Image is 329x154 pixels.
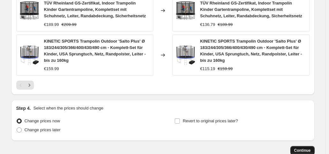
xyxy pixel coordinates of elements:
div: €115.19 [200,66,215,72]
span: Change prices later [25,127,61,132]
img: 91RBKWY1UkL_80x.jpg [176,45,195,65]
div: €159.99 [44,66,59,72]
button: Next [25,81,34,90]
img: 813sqLW3cvL_80x.jpg [20,1,39,20]
div: €189.99 [44,21,59,28]
div: €136.79 [200,21,215,28]
img: 91RBKWY1UkL_80x.jpg [20,45,39,65]
span: Continue [294,148,311,153]
nav: Pagination [16,81,34,90]
span: KINETIC SPORTS Trampolin Outdoor 'Salto Plus' Ø 183/244/305/366/400/430/490 cm - Komplett-Set für... [200,39,302,63]
img: 813sqLW3cvL_80x.jpg [176,1,195,20]
span: KINETIC SPORTS Trampolin Outdoor 'Salto Plus' Ø 183/244/305/366/400/430/490 cm - Komplett-Set für... [44,39,146,63]
span: Revert to original prices later? [183,118,238,123]
strike: €159.99 [218,66,233,72]
strike: €209.99 [62,21,77,28]
h2: Step 4. [16,105,31,111]
strike: €189.99 [218,21,233,28]
span: Change prices now [25,118,60,123]
p: Select when the prices should change [33,105,103,111]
